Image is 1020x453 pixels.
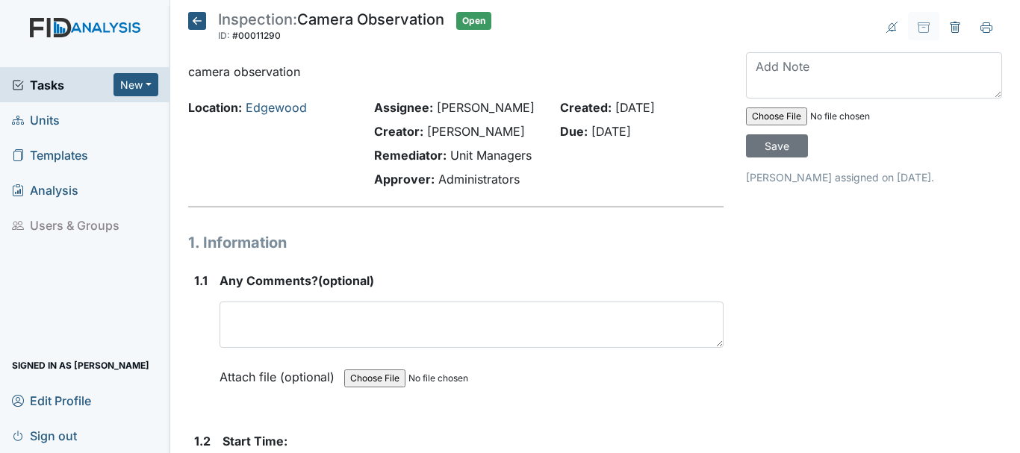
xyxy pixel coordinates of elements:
span: Open [456,12,491,30]
strong: Approver: [374,172,435,187]
input: Save [746,134,808,157]
p: camera observation [188,63,724,81]
a: Edgewood [246,100,307,115]
span: Any Comments? [220,273,318,288]
a: Tasks [12,76,113,94]
span: #00011290 [232,30,281,41]
span: [DATE] [615,100,655,115]
strong: Created: [560,100,612,115]
strong: Assignee: [374,100,433,115]
label: 1.2 [194,432,211,450]
span: [PERSON_NAME] [427,124,525,139]
span: Analysis [12,178,78,201]
strong: Due: [560,124,588,139]
label: 1.1 [194,272,208,290]
span: ID: [218,30,230,41]
strong: Creator: [374,124,423,139]
strong: Location: [188,100,242,115]
span: Templates [12,143,88,166]
label: Attach file (optional) [220,360,340,386]
div: Camera Observation [218,12,444,45]
strong: Remediator: [374,148,447,163]
span: Inspection: [218,10,297,28]
button: New [113,73,158,96]
span: Signed in as [PERSON_NAME] [12,354,149,377]
span: Edit Profile [12,389,91,412]
span: [PERSON_NAME] [437,100,535,115]
h1: 1. Information [188,231,724,254]
p: [PERSON_NAME] assigned on [DATE]. [746,169,1002,185]
span: [DATE] [591,124,631,139]
span: Sign out [12,424,77,447]
span: Start Time: [223,434,287,449]
span: Unit Managers [450,148,532,163]
strong: (optional) [220,272,724,290]
span: Administrators [438,172,520,187]
span: Units [12,108,60,131]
